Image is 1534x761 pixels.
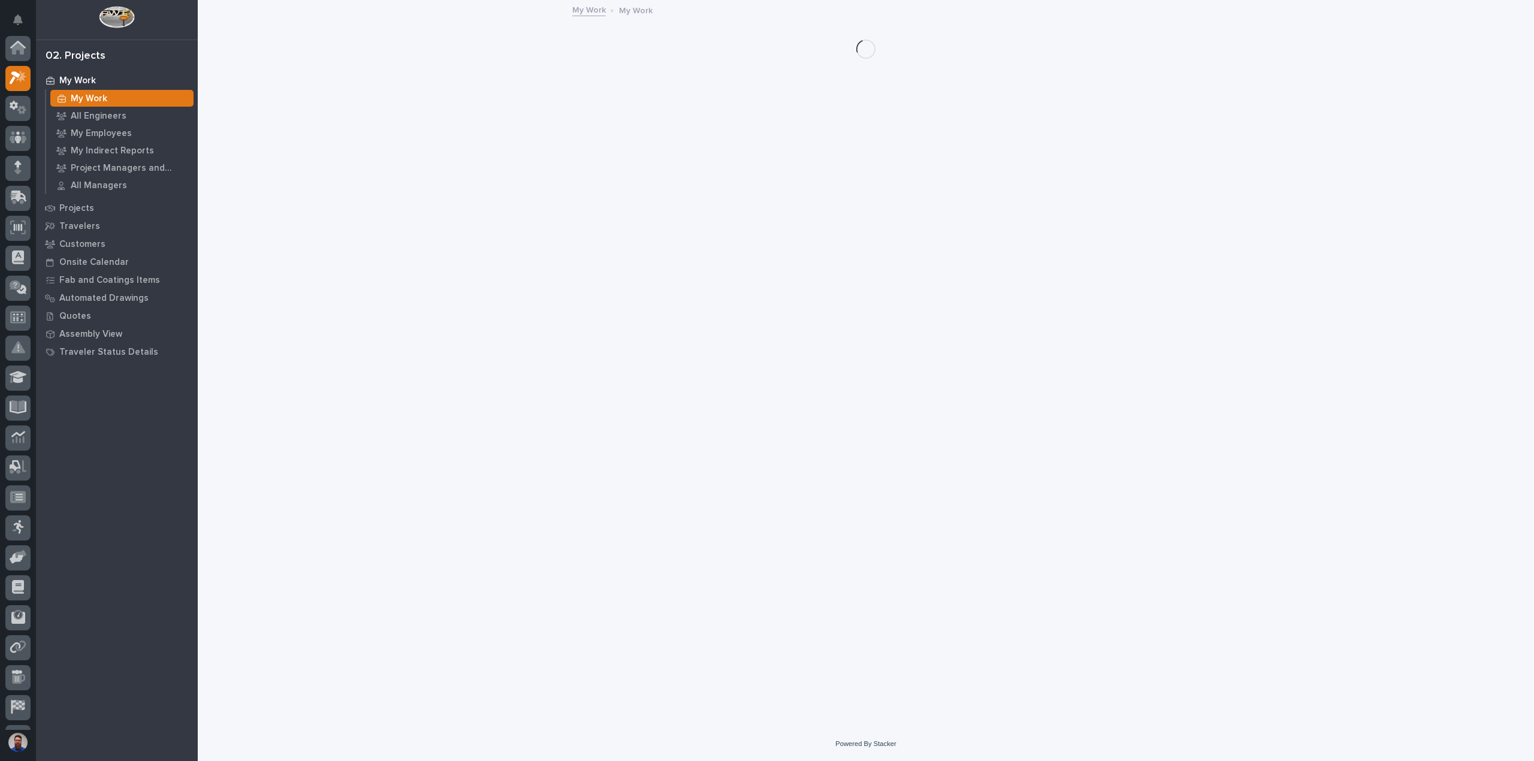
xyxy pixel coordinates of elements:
[59,347,158,358] p: Traveler Status Details
[46,107,198,124] a: All Engineers
[46,125,198,141] a: My Employees
[71,111,126,122] p: All Engineers
[36,199,198,217] a: Projects
[71,146,154,156] p: My Indirect Reports
[71,93,107,104] p: My Work
[835,740,896,747] a: Powered By Stacker
[36,325,198,343] a: Assembly View
[36,289,198,307] a: Automated Drawings
[71,128,132,139] p: My Employees
[46,159,198,176] a: Project Managers and Engineers
[99,6,134,28] img: Workspace Logo
[5,7,31,32] button: Notifications
[59,221,100,232] p: Travelers
[59,311,91,322] p: Quotes
[71,163,189,174] p: Project Managers and Engineers
[15,14,31,34] div: Notifications
[5,730,31,755] button: users-avatar
[59,293,149,304] p: Automated Drawings
[572,2,606,16] a: My Work
[71,180,127,191] p: All Managers
[46,50,105,63] div: 02. Projects
[36,217,198,235] a: Travelers
[59,329,122,340] p: Assembly View
[36,71,198,89] a: My Work
[46,90,198,107] a: My Work
[59,257,129,268] p: Onsite Calendar
[46,142,198,159] a: My Indirect Reports
[59,76,96,86] p: My Work
[59,275,160,286] p: Fab and Coatings Items
[619,3,653,16] p: My Work
[36,307,198,325] a: Quotes
[59,203,94,214] p: Projects
[46,177,198,194] a: All Managers
[59,239,105,250] p: Customers
[36,235,198,253] a: Customers
[36,343,198,361] a: Traveler Status Details
[36,271,198,289] a: Fab and Coatings Items
[36,253,198,271] a: Onsite Calendar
